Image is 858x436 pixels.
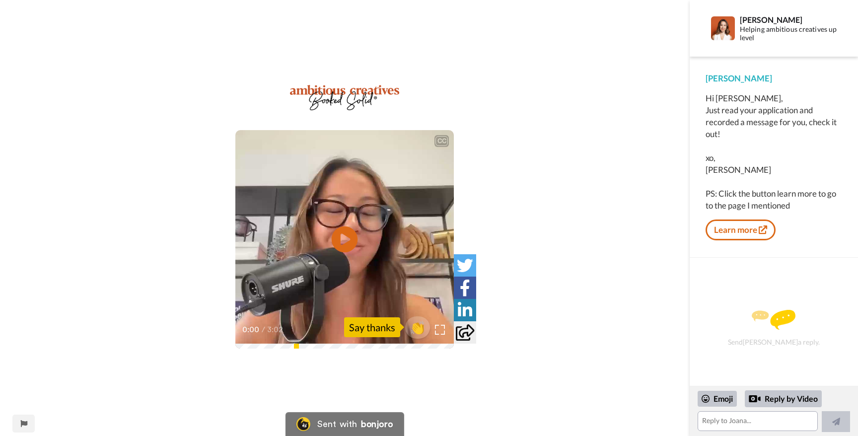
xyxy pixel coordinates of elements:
div: CC [435,136,448,146]
div: Reply by Video [745,390,822,407]
a: Bonjoro LogoSent withbonjoro [286,412,404,436]
img: 26f5a31a-b68d-4b39-b469-695bc938e63e [290,85,399,110]
button: 👏 [405,316,430,339]
div: [PERSON_NAME] [706,73,842,84]
div: Sent with [317,420,357,429]
div: bonjoro [361,420,393,429]
div: Say thanks [344,317,400,337]
img: Bonjoro Logo [296,417,310,431]
img: message.svg [752,310,795,330]
div: Reply by Video [749,393,761,405]
img: Profile Image [711,16,735,40]
span: 👏 [405,319,430,335]
div: Hi [PERSON_NAME], Just read your application and recorded a message for you, check it out! xo, [P... [706,92,842,212]
div: Helping ambitious creatives up level [740,25,842,42]
div: Emoji [698,391,737,407]
span: 3:02 [267,324,285,336]
a: Learn more [706,219,776,240]
div: [PERSON_NAME] [740,15,842,24]
span: / [262,324,265,336]
div: Send [PERSON_NAME] a reply. [703,275,845,381]
img: Full screen [435,325,445,335]
span: 0:00 [242,324,260,336]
